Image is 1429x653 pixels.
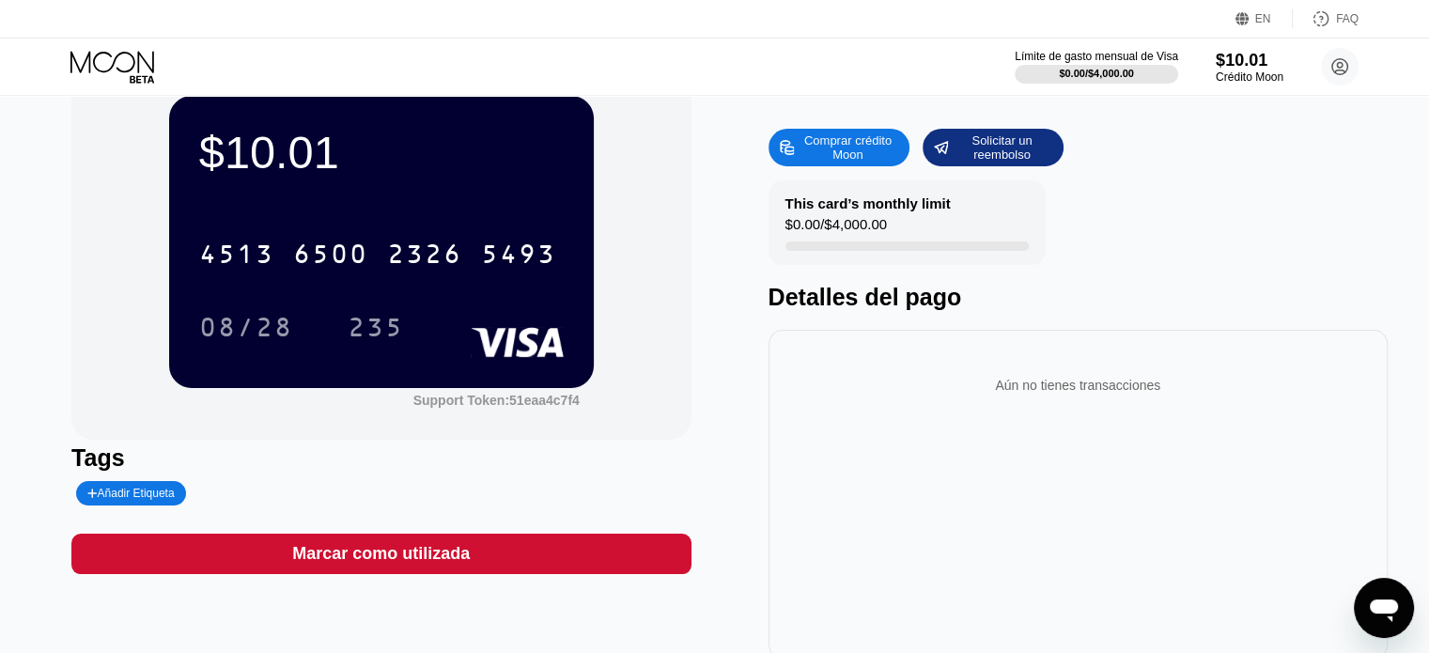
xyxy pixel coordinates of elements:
div: $10.01 [1216,51,1283,70]
div: Marcar como utilizada [292,543,470,565]
div: FAQ [1336,12,1359,25]
div: 08/28 [199,315,293,345]
div: $0.00 / $4,000.00 [1059,68,1134,79]
div: Límite de gasto mensual de Visa [1015,50,1178,63]
div: Support Token:51eaa4c7f4 [413,393,580,408]
div: Límite de gasto mensual de Visa$0.00/$4,000.00 [1015,50,1178,84]
div: 5493 [481,241,556,272]
div: Support Token: 51eaa4c7f4 [413,393,580,408]
div: Crédito Moon [1216,70,1283,84]
iframe: Botón para iniciar la ventana de mensajería [1354,578,1414,638]
div: EN [1235,9,1293,28]
div: Aún no tienes transacciones [784,359,1373,412]
div: 4513 [199,241,274,272]
div: $10.01 [199,126,564,179]
div: Detalles del pago [769,284,1388,311]
div: Tags [71,444,691,472]
div: Solicitar un reembolso [950,132,1053,163]
div: 235 [348,315,404,345]
div: 2326 [387,241,462,272]
div: 08/28 [185,303,307,350]
div: Añadir Etiqueta [87,487,175,500]
div: Comprar crédito Moon [769,129,909,166]
div: This card’s monthly limit [785,195,951,211]
div: FAQ [1293,9,1359,28]
div: 4513650023265493 [188,230,567,277]
div: 6500 [293,241,368,272]
div: 235 [334,303,418,350]
div: Marcar como utilizada [71,534,691,574]
div: Comprar crédito Moon [796,132,899,163]
div: Añadir Etiqueta [76,481,186,505]
div: Solicitar un reembolso [923,129,1064,166]
div: $10.01Crédito Moon [1216,51,1283,84]
div: $0.00 / $4,000.00 [785,216,887,241]
div: EN [1255,12,1271,25]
